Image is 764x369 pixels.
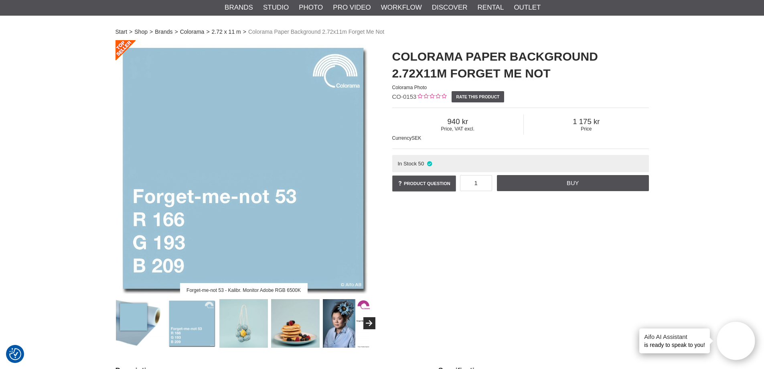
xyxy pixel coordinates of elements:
button: Next [363,317,375,329]
img: Colorama Forget Me Not Sampel Image [271,299,320,348]
a: Photo [299,2,323,13]
img: Colorama Forget Me Not 53 - Photo Theresé Asplund [323,299,371,348]
span: > [243,28,246,36]
span: 1 175 [524,117,648,126]
span: In Stock [397,161,417,167]
a: Outlet [514,2,541,13]
span: Currency [392,135,412,141]
h4: Aifo AI Assistant [644,332,705,341]
a: Discover [432,2,468,13]
img: Colorama Bakgrundspapper Forget Me Not, 2,72x11m [116,299,164,348]
div: is ready to speak to you! [639,328,710,353]
span: SEK [411,135,421,141]
span: Colorama Photo [392,85,427,90]
a: Start [116,28,128,36]
a: Colorama [180,28,205,36]
span: CO-0153 [392,93,417,100]
span: 940 [392,117,524,126]
img: Revisit consent button [9,348,21,360]
div: Forget-me-not 53 - Kalibr. Monitor Adobe RGB 6500K [180,283,307,297]
a: Rate this product [452,91,504,102]
span: > [150,28,153,36]
img: Colorama Forget Me Not Sampel Image [219,299,268,348]
a: Shop [134,28,148,36]
a: Brands [225,2,253,13]
span: > [206,28,209,36]
a: Brands [155,28,172,36]
h1: Colorama Paper Background 2.72x11m Forget Me Not [392,48,649,82]
a: Forget-me-not 53 - Kalibr. Monitor Adobe RGB 6500K [116,40,372,297]
a: 2.72 x 11 m [212,28,241,36]
span: > [129,28,132,36]
img: Colorama Bakgrundspapper Forget Me Not, 2,72x11m [116,40,372,297]
span: Colorama Paper Background 2.72x11m Forget Me Not [248,28,384,36]
a: Buy [497,175,648,191]
span: Price [524,126,648,132]
span: > [175,28,178,36]
a: Rental [478,2,504,13]
a: Workflow [381,2,422,13]
div: Customer rating: 0 [416,93,446,101]
a: Product question [392,175,456,192]
a: Pro Video [333,2,371,13]
button: Consent Preferences [9,347,21,361]
span: 50 [418,161,424,167]
i: In stock [426,161,433,167]
img: Forget-me-not 53 - Kalibr. Monitor Adobe RGB 6500K [168,299,216,348]
a: Studio [263,2,289,13]
span: Price, VAT excl. [392,126,524,132]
